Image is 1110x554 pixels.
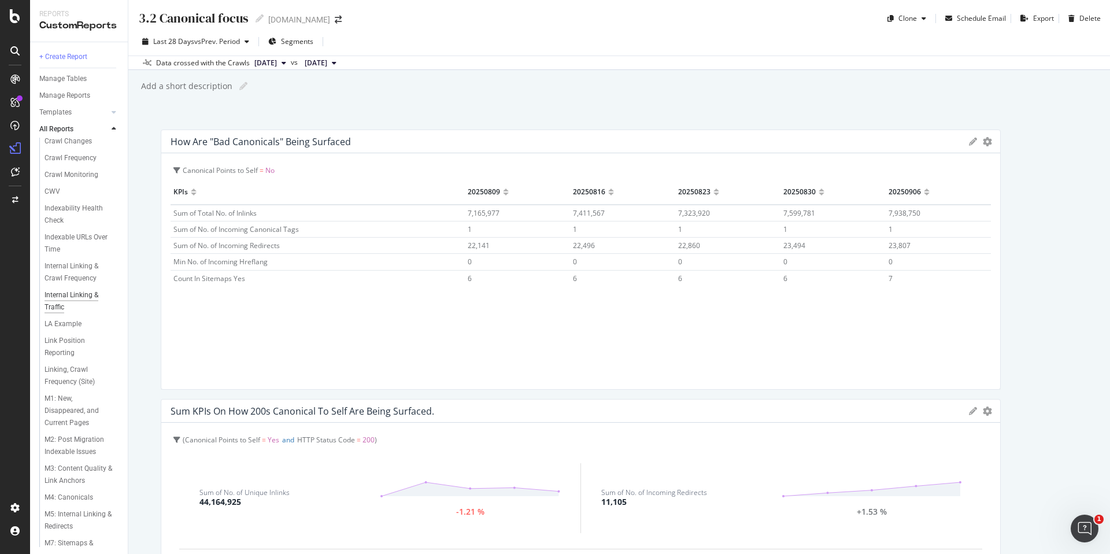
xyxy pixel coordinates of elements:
[45,231,110,256] div: Indexable URLs Over Time
[983,138,992,146] div: gear
[45,393,113,429] div: M1: New, Disappeared, and Current Pages
[268,435,279,445] span: Yes
[889,241,911,250] span: 23,807
[678,241,700,250] span: 22,860
[783,257,787,267] span: 0
[297,435,355,445] span: HTTP Status Code
[468,183,500,201] div: 20250809
[156,58,250,68] div: Data crossed with the Crawls
[265,165,275,175] span: No
[783,241,805,250] span: 23,494
[45,364,120,388] a: Linking, Crawl Frequency (Site)
[468,257,472,267] span: 0
[45,231,120,256] a: Indexable URLs Over Time
[573,208,605,218] span: 7,411,567
[183,165,258,175] span: Canonical Points to Self
[468,274,472,283] span: 6
[573,224,577,234] span: 1
[45,318,82,330] div: LA Example
[185,435,260,445] span: Canonical Points to Self
[45,434,113,458] div: M2: Post Migration Indexable Issues
[268,14,330,25] div: [DOMAIN_NAME]
[783,208,815,218] span: 7,599,781
[199,489,290,496] div: Sum of No. of Unique Inlinks
[173,241,280,250] span: Sum of No. of Incoming Redirects
[45,186,60,198] div: CWV
[468,208,499,218] span: 7,165,977
[941,9,1006,28] button: Schedule Email
[456,508,484,516] div: -1.21 %
[281,36,313,46] span: Segments
[300,56,341,70] button: [DATE]
[39,51,120,63] a: + Create Report
[983,407,992,415] div: gear
[173,257,268,267] span: Min No. of Incoming Hreflang
[45,260,112,285] div: Internal Linking & Crawl Frequency
[1094,515,1104,524] span: 1
[39,90,90,102] div: Manage Reports
[678,183,711,201] div: 20250823
[39,51,87,63] div: + Create Report
[171,136,351,147] div: How are "bad canonicals" being surfaced
[138,32,254,51] button: Last 28 DaysvsPrev. Period
[889,274,893,283] span: 7
[173,208,257,218] span: Sum of Total No. of Inlinks
[305,58,327,68] span: 2025 Aug. 9th
[173,274,245,283] span: Count In Sitemaps Yes
[45,335,109,359] div: Link Position Reporting
[250,56,291,70] button: [DATE]
[1071,515,1098,542] iframe: Intercom live chat
[39,106,108,119] a: Templates
[260,165,264,175] span: =
[898,13,917,23] div: Clone
[45,508,112,533] div: M5: Internal Linking & Redirects
[291,57,300,68] span: vs
[335,16,342,24] div: arrow-right-arrow-left
[262,435,266,445] span: =
[883,9,931,28] button: Clone
[161,130,1001,390] div: How are "bad canonicals" being surfacedgeargearCanonical Points to Self = NoKPIs20250809202508162...
[1079,13,1101,23] div: Delete
[239,82,247,90] i: Edit report name
[45,434,120,458] a: M2: Post Migration Indexable Issues
[45,186,120,198] a: CWV
[282,435,294,445] span: and
[39,9,119,19] div: Reports
[1016,9,1054,28] button: Export
[357,435,361,445] span: =
[45,335,120,359] a: Link Position Reporting
[573,183,605,201] div: 20250816
[889,257,893,267] span: 0
[468,241,490,250] span: 22,141
[171,405,434,417] div: Sum KPIs on how 200s canonical to self are being surfaced.
[45,202,120,227] a: Indexability Health Check
[256,14,264,23] i: Edit report name
[45,135,120,147] a: Crawl Changes
[45,152,120,164] a: Crawl Frequency
[573,257,577,267] span: 0
[45,318,120,330] a: LA Example
[783,183,816,201] div: 20250830
[678,257,682,267] span: 0
[45,463,120,487] a: M3: Content Quality & Link Anchors
[173,183,188,201] div: KPIs
[601,489,707,496] div: Sum of No. of Incoming Redirects
[573,274,577,283] span: 6
[39,106,72,119] div: Templates
[889,224,893,234] span: 1
[45,492,120,504] a: M4: Canonicals
[140,80,232,92] div: Add a short description
[678,224,682,234] span: 1
[39,73,87,85] div: Manage Tables
[45,260,120,285] a: Internal Linking & Crawl Frequency
[194,36,240,46] span: vs Prev. Period
[678,208,710,218] span: 7,323,920
[45,202,110,227] div: Indexability Health Check
[173,224,299,234] span: Sum of No. of Incoming Canonical Tags
[264,32,318,51] button: Segments
[45,492,93,504] div: M4: Canonicals
[45,393,120,429] a: M1: New, Disappeared, and Current Pages
[678,274,682,283] span: 6
[45,364,112,388] div: Linking, Crawl Frequency (Site)
[857,508,887,516] div: +1.53 %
